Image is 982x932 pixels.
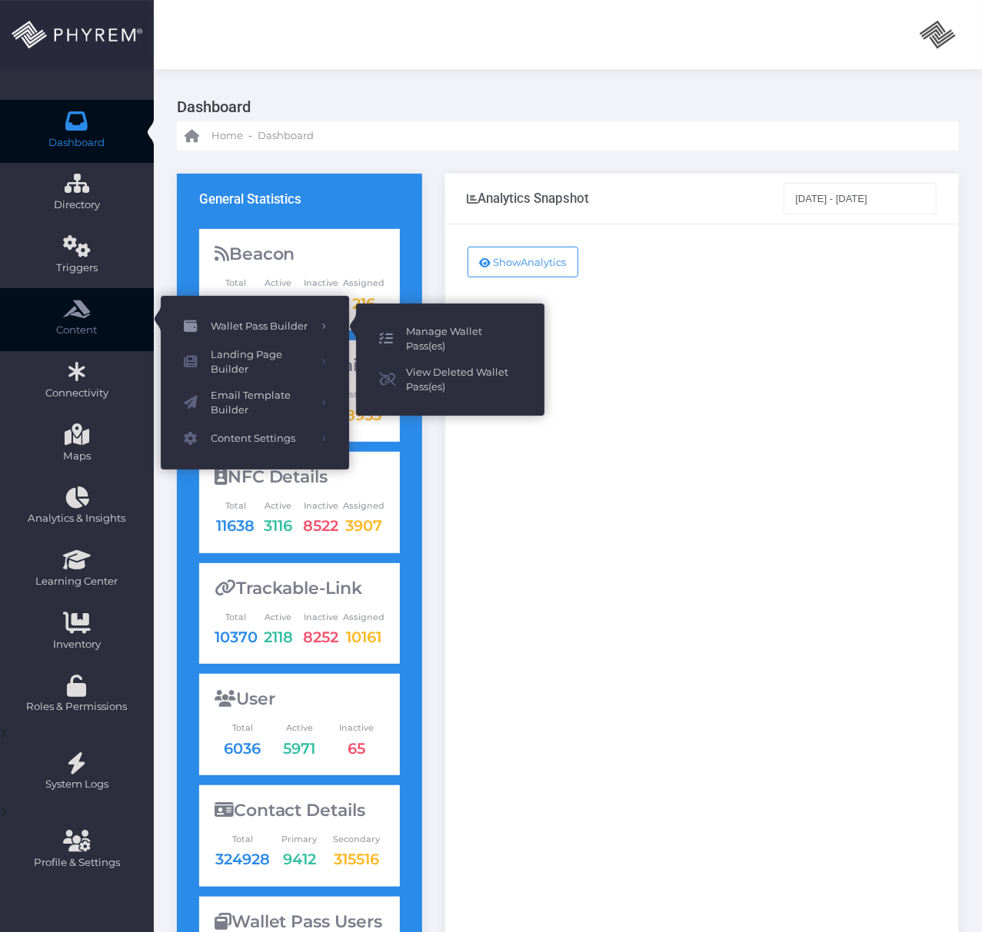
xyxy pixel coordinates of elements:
span: Primary [271,833,328,846]
a: 178 [266,294,291,313]
a: 8252 [303,628,338,646]
span: Inactive [299,277,341,290]
span: Active [271,721,328,735]
a: 11638 [216,516,255,535]
span: Wallet Pass Builder [211,317,311,337]
span: Total [215,277,257,290]
a: 9412 [283,850,316,868]
span: Active [257,611,299,624]
a: 65 [348,739,365,758]
span: Show [494,256,521,268]
span: Maps [63,449,91,464]
span: Learning Center [10,574,144,589]
span: Assigned [342,277,384,290]
a: 3116 [264,516,292,535]
span: Inventory [10,637,144,652]
span: System Logs [10,777,144,792]
a: 324928 [215,850,270,868]
span: Triggers [10,260,144,276]
span: Content Settings [211,429,311,449]
div: Analytics Snapshot [468,191,590,206]
a: 2118 [264,628,293,646]
span: Inactive [299,611,341,624]
div: Trackable-Link [215,579,385,599]
div: Beacon [215,244,385,264]
h3: General Statistics [199,191,302,207]
span: Total [215,611,257,624]
span: View Deleted Wallet Pass(es) [406,365,521,395]
a: 10161 [346,628,381,646]
a: 6036 [225,739,261,758]
span: Content [10,323,144,338]
div: User [215,689,385,709]
span: Total [215,499,257,512]
span: Dashboard [258,128,314,144]
button: ShowAnalytics [468,247,579,277]
a: 216 [352,294,375,313]
a: 315516 [334,850,379,868]
span: Active [257,499,299,512]
span: Landing Page Builder [211,347,311,377]
h3: Dashboard [177,92,947,121]
span: Analytics & Insights [10,511,144,526]
a: Landing Page Builder [161,342,349,383]
span: Home [211,128,243,144]
div: NFC Details [215,467,385,487]
a: Wallet Pass Builder [161,311,349,342]
li: - [246,128,255,144]
a: 8522 [303,516,338,535]
a: Manage Wallet Pass(es) [356,319,544,360]
span: Email Template Builder [211,388,311,418]
span: Connectivity [10,386,144,401]
span: Secondary [328,833,384,846]
span: Profile & Settings [34,855,120,871]
span: Dashboard [49,135,105,151]
a: 1795 [305,294,337,313]
a: Home [185,121,243,151]
a: Dashboard [258,121,314,151]
a: 1973 [219,294,251,313]
span: Assigned [342,499,384,512]
span: Manage Wallet Pass(es) [406,324,521,354]
a: Content Settings [161,423,349,454]
a: 10370 [215,628,258,646]
a: 3907 [345,516,382,535]
a: 8953 [345,406,381,424]
span: Inactive [328,721,384,735]
a: Email Template Builder [161,383,349,423]
span: Assigned [342,611,384,624]
span: Inactive [299,499,341,512]
span: Total [215,721,271,735]
a: View Deleted Wallet Pass(es) [356,360,544,400]
span: Active [257,277,299,290]
span: Roles & Permissions [10,699,144,715]
span: Directory [10,197,144,213]
input: Select Date Range [784,183,937,214]
div: Contact Details [215,801,385,821]
span: Total [215,833,271,846]
a: 5971 [283,739,315,758]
